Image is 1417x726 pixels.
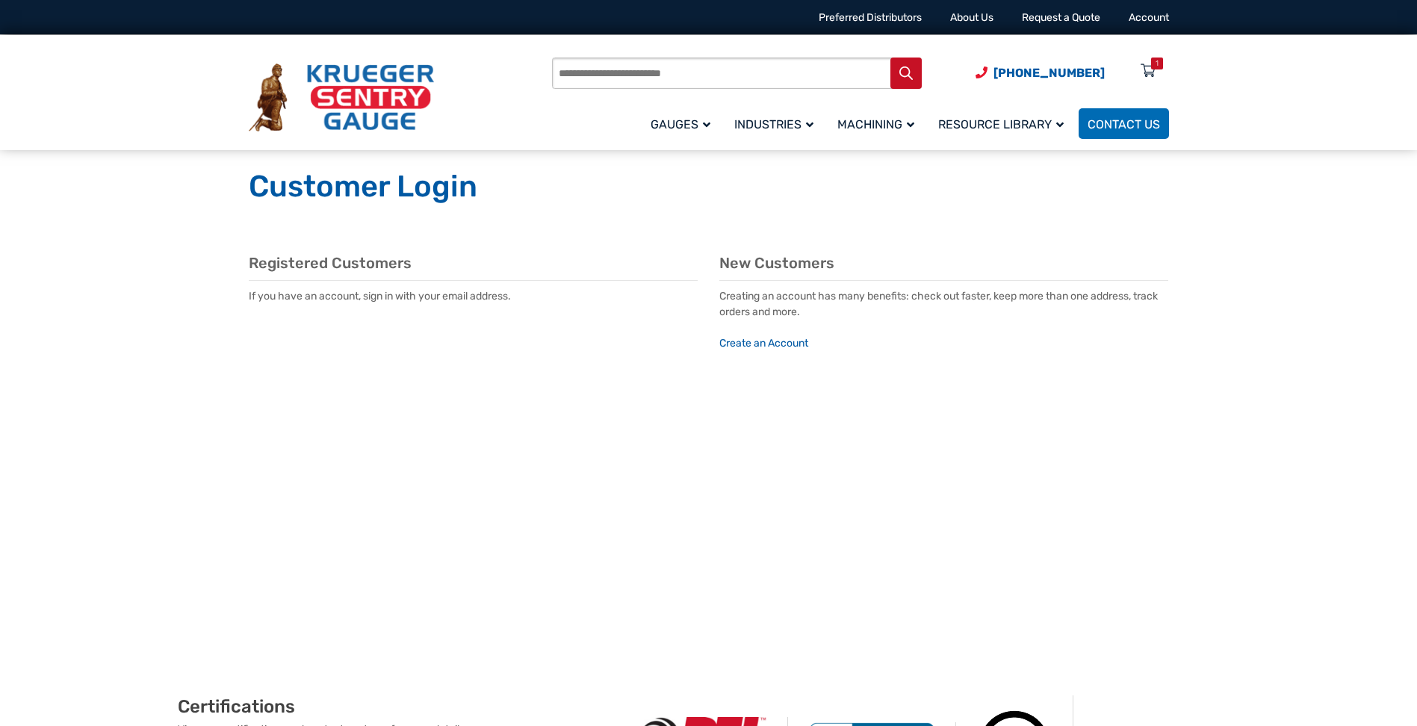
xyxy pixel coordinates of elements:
a: Account [1129,11,1169,24]
a: Contact Us [1079,108,1169,139]
a: About Us [950,11,993,24]
a: Machining [828,106,929,141]
a: Industries [725,106,828,141]
h2: New Customers [719,254,1168,273]
img: Krueger Sentry Gauge [249,63,434,132]
span: Gauges [651,117,710,131]
span: [PHONE_NUMBER] [993,66,1105,80]
span: Resource Library [938,117,1064,131]
h1: Customer Login [249,168,1169,205]
span: Machining [837,117,914,131]
p: Creating an account has many benefits: check out faster, keep more than one address, track orders... [719,288,1168,351]
div: 1 [1156,58,1159,69]
span: Contact Us [1088,117,1160,131]
h2: Certifications [178,695,620,718]
a: Create an Account [719,337,808,350]
h2: Registered Customers [249,254,698,273]
p: If you have an account, sign in with your email address. [249,288,698,304]
a: Gauges [642,106,725,141]
a: Phone Number (920) 434-8860 [976,63,1105,82]
a: Preferred Distributors [819,11,922,24]
span: Industries [734,117,813,131]
a: Resource Library [929,106,1079,141]
a: Request a Quote [1022,11,1100,24]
